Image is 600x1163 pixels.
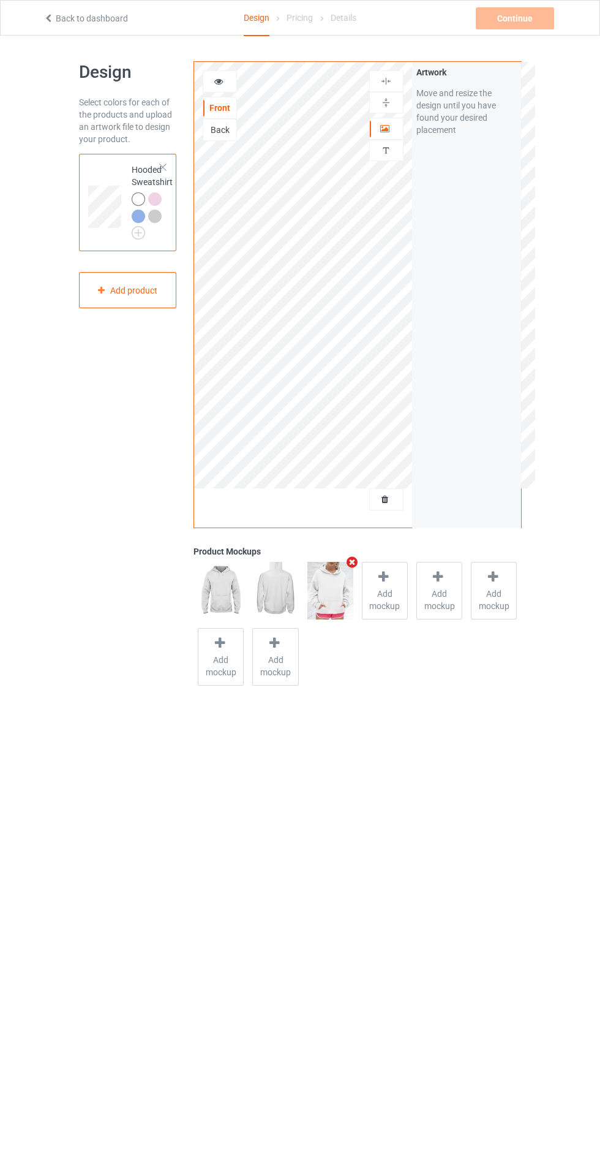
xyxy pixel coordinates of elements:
[416,87,517,136] div: Move and resize the design until you have found your desired placement
[253,654,298,678] span: Add mockup
[471,588,516,612] span: Add mockup
[380,97,392,108] img: svg%3E%0A
[331,1,356,35] div: Details
[362,562,408,619] div: Add mockup
[380,75,392,87] img: svg%3E%0A
[252,628,298,686] div: Add mockup
[79,154,177,251] div: Hooded Sweatshirt
[244,1,269,36] div: Design
[252,562,298,619] img: regular.jpg
[79,96,177,145] div: Select colors for each of the products and upload an artwork file to design your product.
[345,556,360,569] i: Remove mockup
[380,145,392,156] img: svg%3E%0A
[307,562,353,619] img: regular.jpg
[203,102,236,114] div: Front
[471,562,517,619] div: Add mockup
[132,226,145,240] img: svg+xml;base64,PD94bWwgdmVyc2lvbj0iMS4wIiBlbmNvZGluZz0iVVRGLTgiPz4KPHN2ZyB3aWR0aD0iMjJweCIgaGVpZ2...
[416,66,517,78] div: Artwork
[203,124,236,136] div: Back
[287,1,313,35] div: Pricing
[132,164,173,235] div: Hooded Sweatshirt
[198,654,243,678] span: Add mockup
[416,562,462,619] div: Add mockup
[79,272,177,308] div: Add product
[198,628,244,686] div: Add mockup
[362,588,407,612] span: Add mockup
[198,562,244,619] img: regular.jpg
[43,13,128,23] a: Back to dashboard
[417,588,462,612] span: Add mockup
[193,545,521,558] div: Product Mockups
[79,61,177,83] h1: Design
